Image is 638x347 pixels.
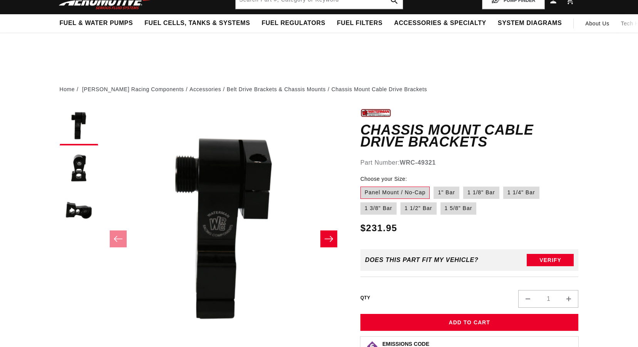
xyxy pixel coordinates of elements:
[388,14,492,32] summary: Accessories & Specialty
[492,14,568,32] summary: System Diagrams
[60,19,133,27] span: Fuel & Water Pumps
[320,230,337,247] button: Slide right
[144,19,250,27] span: Fuel Cells, Tanks & Systems
[360,175,408,183] legend: Choose your Size:
[400,159,435,166] strong: WRC-49321
[54,14,139,32] summary: Fuel & Water Pumps
[463,187,499,199] label: 1 1/8" Bar
[360,187,430,199] label: Panel Mount / No-Cap
[365,257,479,264] div: Does This part fit My vehicle?
[360,295,370,301] label: QTY
[400,202,437,215] label: 1 1/2" Bar
[503,187,539,199] label: 1 1/4" Bar
[60,85,75,93] a: Home
[227,85,332,93] li: Belt Drive Brackets & Chassis Mounts
[382,341,429,347] strong: Emissions Code
[332,85,427,93] li: Chassis Mount Cable Drive Brackets
[82,85,184,93] a: [PERSON_NAME] Racing Components
[60,85,579,93] nav: breadcrumbs
[261,19,325,27] span: Fuel Regulators
[256,14,331,32] summary: Fuel Regulators
[60,107,98,145] button: Load image 1 in gallery view
[360,124,579,148] h1: Chassis Mount Cable Drive Brackets
[331,14,388,32] summary: Fuel Filters
[60,192,98,230] button: Load image 3 in gallery view
[360,158,579,168] div: Part Number:
[434,187,459,199] label: 1" Bar
[189,85,227,93] li: Accessories
[360,202,397,215] label: 1 3/8" Bar
[394,19,486,27] span: Accessories & Specialty
[360,221,397,235] span: $231.95
[579,14,615,33] a: About Us
[360,314,579,331] button: Add to Cart
[498,19,562,27] span: System Diagrams
[527,254,574,266] button: Verify
[585,20,609,27] span: About Us
[337,19,383,27] span: Fuel Filters
[139,14,256,32] summary: Fuel Cells, Tanks & Systems
[440,202,477,215] label: 1 5/8" Bar
[110,230,127,247] button: Slide left
[60,149,98,188] button: Load image 2 in gallery view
